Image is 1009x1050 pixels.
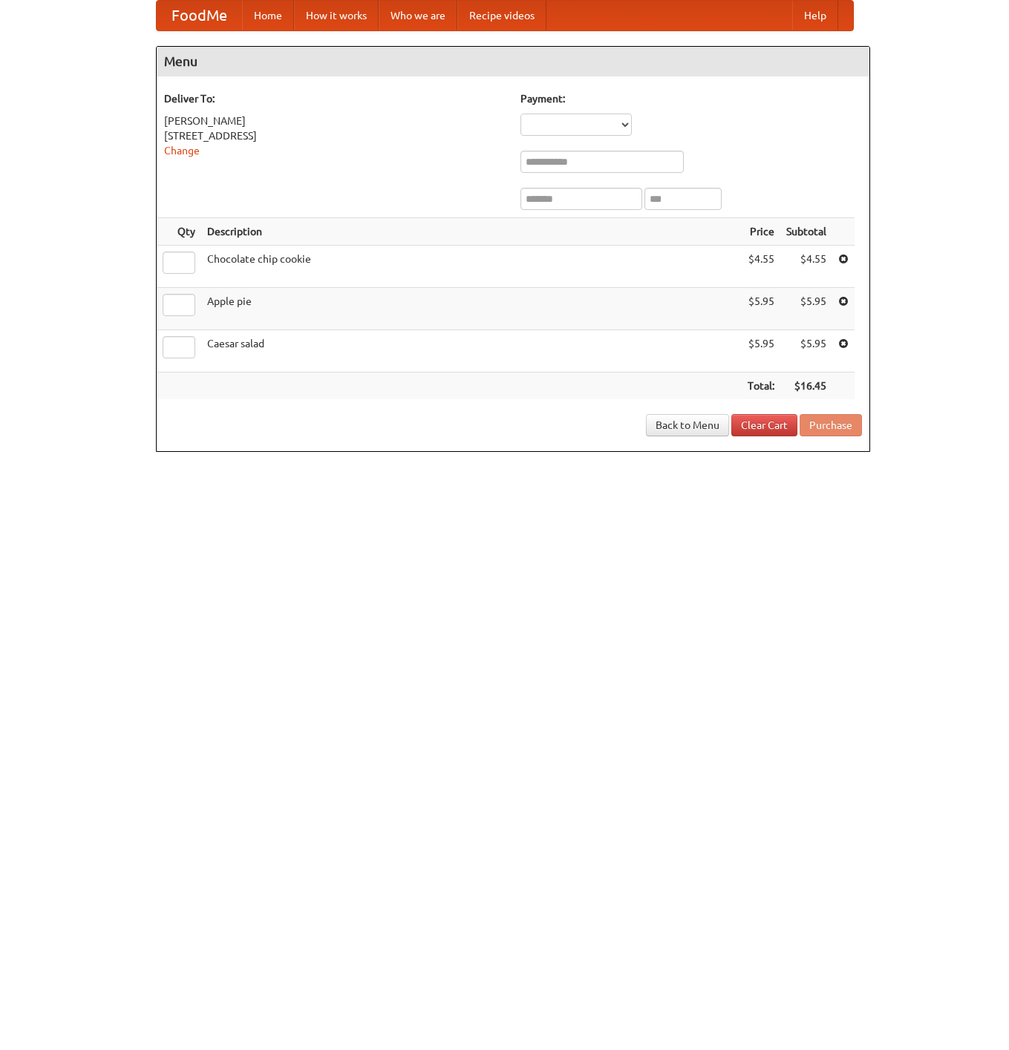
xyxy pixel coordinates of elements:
[201,218,742,246] th: Description
[201,246,742,288] td: Chocolate chip cookie
[520,91,862,106] h5: Payment:
[646,414,729,436] a: Back to Menu
[742,330,780,373] td: $5.95
[792,1,838,30] a: Help
[164,145,200,157] a: Change
[157,218,201,246] th: Qty
[780,218,832,246] th: Subtotal
[157,47,869,76] h4: Menu
[242,1,294,30] a: Home
[780,373,832,400] th: $16.45
[164,114,506,128] div: [PERSON_NAME]
[780,246,832,288] td: $4.55
[731,414,797,436] a: Clear Cart
[742,373,780,400] th: Total:
[780,288,832,330] td: $5.95
[742,246,780,288] td: $4.55
[294,1,379,30] a: How it works
[742,288,780,330] td: $5.95
[742,218,780,246] th: Price
[780,330,832,373] td: $5.95
[457,1,546,30] a: Recipe videos
[164,128,506,143] div: [STREET_ADDRESS]
[157,1,242,30] a: FoodMe
[800,414,862,436] button: Purchase
[164,91,506,106] h5: Deliver To:
[201,288,742,330] td: Apple pie
[379,1,457,30] a: Who we are
[201,330,742,373] td: Caesar salad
